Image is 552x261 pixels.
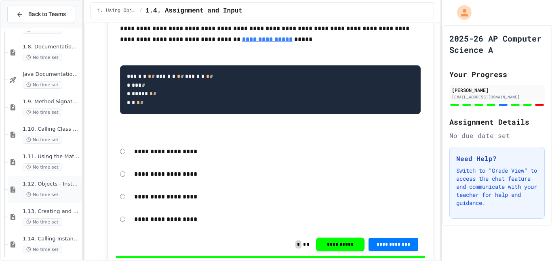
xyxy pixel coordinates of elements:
span: No time set [23,163,62,171]
span: Java Documentation with Comments - Topic 1.8 [23,71,80,78]
h2: Your Progress [449,69,545,80]
span: 1.8. Documentation with Comments and Preconditions [23,44,80,50]
span: No time set [23,136,62,144]
span: 1.11. Using the Math Class [23,153,80,160]
h3: Need Help? [456,154,538,163]
h2: Assignment Details [449,116,545,127]
span: No time set [23,81,62,89]
span: 1. Using Objects and Methods [97,8,136,14]
span: No time set [23,109,62,116]
span: 1.13. Creating and Initializing Objects: Constructors [23,208,80,215]
span: Back to Teams [28,10,66,19]
div: [PERSON_NAME] [452,86,542,94]
span: No time set [23,246,62,253]
span: 1.4. Assignment and Input [145,6,242,16]
span: / [139,8,142,14]
p: Switch to "Grade View" to access the chat feature and communicate with your teacher for help and ... [456,167,538,207]
span: No time set [23,218,62,226]
div: No due date set [449,131,545,140]
div: My Account [449,3,474,22]
button: Back to Teams [7,6,75,23]
span: 1.9. Method Signatures [23,98,80,105]
span: 1.14. Calling Instance Methods [23,236,80,242]
div: [EMAIL_ADDRESS][DOMAIN_NAME] [452,94,542,100]
span: 1.12. Objects - Instances of Classes [23,181,80,188]
span: No time set [23,191,62,198]
span: 1.10. Calling Class Methods [23,126,80,133]
span: No time set [23,54,62,61]
h1: 2025-26 AP Computer Science A [449,33,545,55]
